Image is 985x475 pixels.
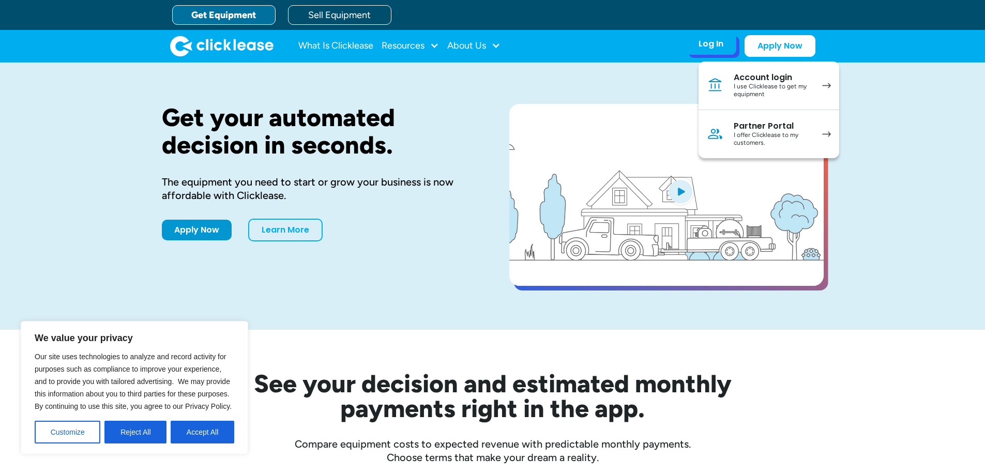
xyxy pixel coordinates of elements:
[172,5,276,25] a: Get Equipment
[35,421,100,443] button: Customize
[35,332,234,344] p: We value your privacy
[707,126,723,142] img: Person icon
[822,131,831,137] img: arrow
[170,36,274,56] img: Clicklease logo
[162,437,824,464] div: Compare equipment costs to expected revenue with predictable monthly payments. Choose terms that ...
[707,77,723,94] img: Bank icon
[699,62,839,158] nav: Log In
[35,353,232,410] span: Our site uses technologies to analyze and record activity for purposes such as compliance to impr...
[699,62,839,110] a: Account loginI use Clicklease to get my equipment
[162,220,232,240] a: Apply Now
[162,104,476,159] h1: Get your automated decision in seconds.
[203,371,782,421] h2: See your decision and estimated monthly payments right in the app.
[734,121,812,131] div: Partner Portal
[509,104,824,286] a: open lightbox
[666,177,694,206] img: Blue play button logo on a light blue circular background
[170,36,274,56] a: home
[734,131,812,147] div: I offer Clicklease to my customers.
[745,35,815,57] a: Apply Now
[21,321,248,454] div: We value your privacy
[699,39,723,49] div: Log In
[162,175,476,202] div: The equipment you need to start or grow your business is now affordable with Clicklease.
[288,5,391,25] a: Sell Equipment
[104,421,166,443] button: Reject All
[248,219,323,241] a: Learn More
[298,36,373,56] a: What Is Clicklease
[822,83,831,88] img: arrow
[171,421,234,443] button: Accept All
[734,83,812,99] div: I use Clicklease to get my equipment
[382,36,439,56] div: Resources
[447,36,501,56] div: About Us
[699,110,839,158] a: Partner PortalI offer Clicklease to my customers.
[734,72,812,83] div: Account login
